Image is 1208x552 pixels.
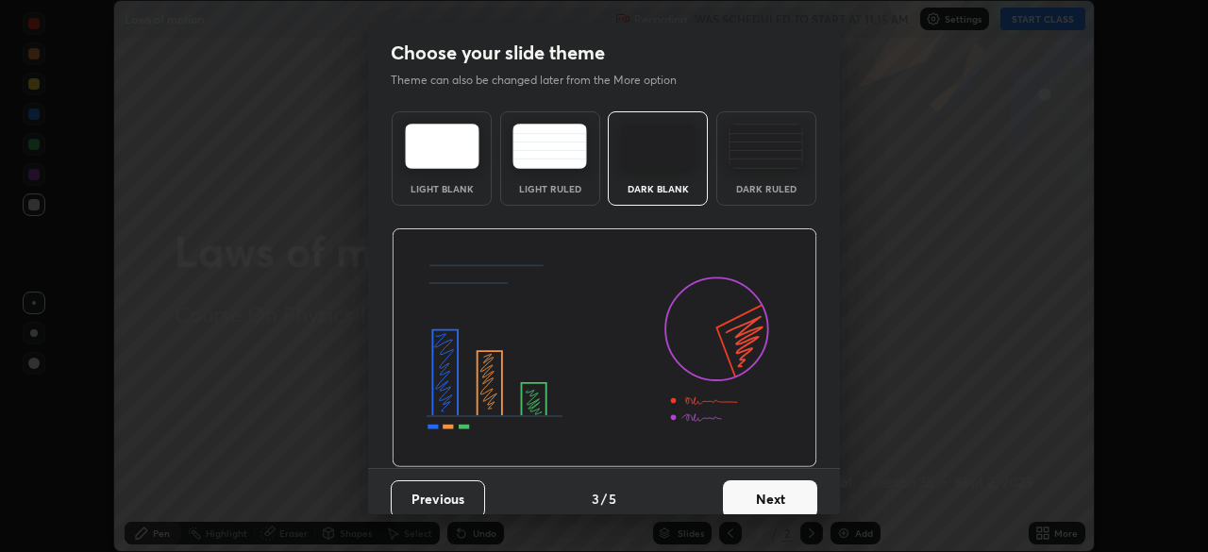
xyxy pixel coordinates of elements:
div: Light Ruled [512,184,588,193]
img: darkTheme.f0cc69e5.svg [621,124,696,169]
button: Previous [391,480,485,518]
img: darkRuledTheme.de295e13.svg [729,124,803,169]
div: Dark Ruled [729,184,804,193]
p: Theme can also be changed later from the More option [391,72,696,89]
h4: / [601,489,607,509]
img: lightTheme.e5ed3b09.svg [405,124,479,169]
button: Next [723,480,817,518]
h4: 3 [592,489,599,509]
h2: Choose your slide theme [391,41,605,65]
h4: 5 [609,489,616,509]
div: Light Blank [404,184,479,193]
img: darkThemeBanner.d06ce4a2.svg [392,228,817,468]
img: lightRuledTheme.5fabf969.svg [512,124,587,169]
div: Dark Blank [620,184,696,193]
